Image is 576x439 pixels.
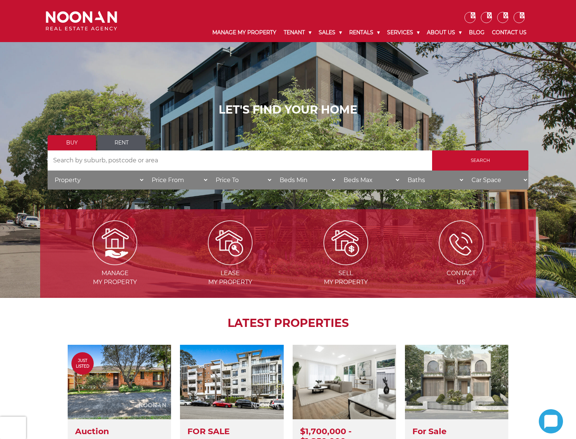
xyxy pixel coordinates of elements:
a: Sellmy Property [289,239,403,286]
span: Sell my Property [289,269,403,287]
span: Lease my Property [173,269,287,287]
a: Managemy Property [58,239,172,286]
a: Leasemy Property [173,239,287,286]
img: Manage my Property [93,220,137,265]
a: Rent [97,135,146,150]
img: ICONS [439,220,483,265]
input: Search by suburb, postcode or area [48,150,432,171]
a: Blog [465,23,488,42]
img: Lease my property [208,220,252,265]
a: Contact Us [488,23,530,42]
h1: LET'S FIND YOUR HOME [48,103,528,117]
a: Sales [315,23,345,42]
a: Services [383,23,423,42]
h2: LATEST PROPERTIES [59,316,517,330]
span: Manage my Property [58,269,172,287]
img: Sell my property [324,220,368,265]
input: Search [432,150,528,171]
a: About Us [423,23,465,42]
img: Noonan Real Estate Agency [46,11,117,31]
a: Tenant [280,23,315,42]
a: ContactUs [404,239,518,286]
span: Contact Us [404,269,518,287]
a: Rentals [345,23,383,42]
span: Just Listed [71,358,94,369]
a: Buy [48,135,96,150]
a: Manage My Property [209,23,280,42]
